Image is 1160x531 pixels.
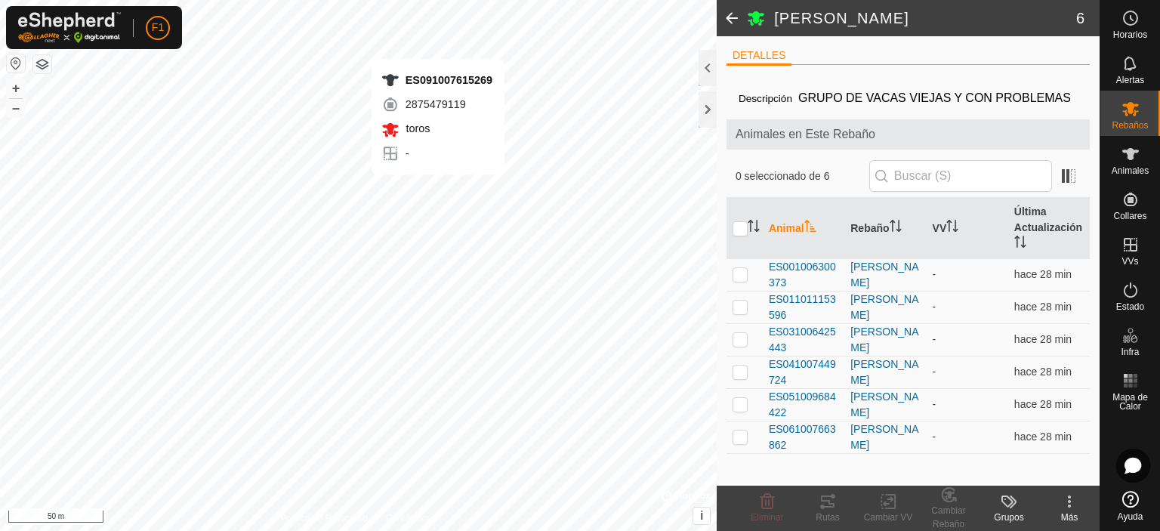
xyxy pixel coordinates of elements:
[933,366,936,378] app-display-virtual-paddock-transition: -
[1112,166,1149,175] span: Animales
[386,511,437,525] a: Contáctenos
[769,357,838,388] span: ES041007449724
[797,511,858,524] div: Rutas
[751,512,783,523] span: Eliminar
[850,259,920,291] div: [PERSON_NAME]
[869,160,1052,192] input: Buscar (S)
[769,421,838,453] span: ES061007663862
[933,431,936,443] app-display-virtual-paddock-transition: -
[1076,7,1084,29] span: 6
[1014,268,1072,280] span: 23 ago 2025, 11:06
[850,292,920,323] div: [PERSON_NAME]
[979,511,1039,524] div: Grupos
[1116,76,1144,85] span: Alertas
[850,389,920,421] div: [PERSON_NAME]
[1121,257,1138,266] span: VVs
[381,95,492,113] div: 2875479119
[933,398,936,410] app-display-virtual-paddock-transition: -
[727,48,792,66] li: DETALLES
[769,324,838,356] span: ES031006425443
[1008,198,1090,259] th: Última Actualización
[1039,511,1100,524] div: Más
[1112,121,1148,130] span: Rebaños
[927,198,1008,259] th: VV
[381,144,492,162] div: -
[933,268,936,280] app-display-virtual-paddock-transition: -
[769,389,838,421] span: ES051009684422
[152,20,164,36] span: F1
[1113,211,1146,221] span: Collares
[736,168,869,184] span: 0 seleccionado de 6
[1104,393,1156,411] span: Mapa de Calor
[890,222,902,234] p-sorticon: Activar para ordenar
[1014,366,1072,378] span: 23 ago 2025, 11:06
[736,125,1081,144] span: Animales en Este Rebaño
[804,222,816,234] p-sorticon: Activar para ordenar
[1116,302,1144,311] span: Estado
[858,511,918,524] div: Cambiar VV
[7,99,25,117] button: –
[1100,485,1160,527] a: Ayuda
[1113,30,1147,39] span: Horarios
[769,292,838,323] span: ES011011153596
[1014,333,1072,345] span: 23 ago 2025, 11:06
[946,222,958,234] p-sorticon: Activar para ordenar
[700,509,703,522] span: i
[850,357,920,388] div: [PERSON_NAME]
[7,54,25,73] button: Restablecer Mapa
[844,198,926,259] th: Rebaño
[1121,347,1139,357] span: Infra
[381,71,492,89] div: ES091007615269
[769,259,838,291] span: ES001006300373
[850,421,920,453] div: [PERSON_NAME]
[739,93,792,104] label: Descripción
[1014,431,1072,443] span: 23 ago 2025, 11:06
[7,79,25,97] button: +
[280,511,367,525] a: Política de Privacidad
[748,222,760,234] p-sorticon: Activar para ordenar
[774,9,1076,27] h2: [PERSON_NAME]
[18,12,121,43] img: Logo Gallagher
[1014,301,1072,313] span: 23 ago 2025, 11:06
[933,333,936,345] app-display-virtual-paddock-transition: -
[792,85,1077,110] span: GRUPO DE VACAS VIEJAS Y CON PROBLEMAS
[850,324,920,356] div: [PERSON_NAME]
[693,508,710,524] button: i
[1014,398,1072,410] span: 23 ago 2025, 11:06
[933,301,936,313] app-display-virtual-paddock-transition: -
[403,122,430,134] span: toros
[1014,238,1026,250] p-sorticon: Activar para ordenar
[1118,512,1143,521] span: Ayuda
[763,198,844,259] th: Animal
[918,504,979,531] div: Cambiar Rebaño
[33,55,51,73] button: Capas del Mapa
